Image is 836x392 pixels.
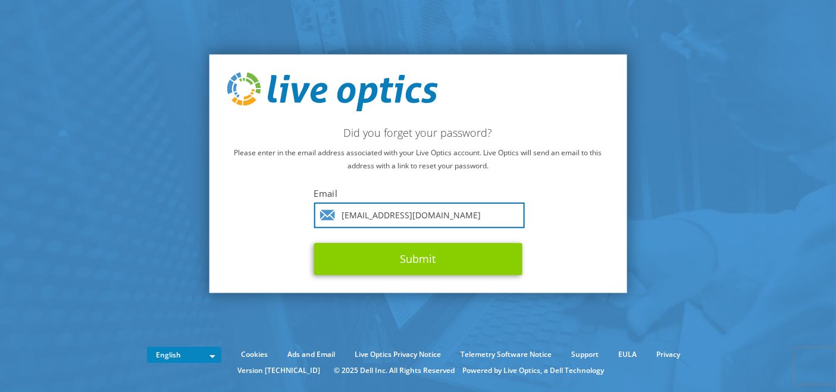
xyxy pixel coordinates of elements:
a: Ads and Email [278,348,344,361]
a: Privacy [647,348,689,361]
a: EULA [609,348,646,361]
a: Telemetry Software Notice [452,348,561,361]
a: Live Optics Privacy Notice [346,348,450,361]
button: Submit [314,243,522,275]
a: Cookies [232,348,277,361]
label: Email [314,187,522,199]
li: Version [TECHNICAL_ID] [232,364,327,377]
p: Please enter in the email address associated with your Live Optics account. Live Optics will send... [227,146,609,173]
h2: Did you forget your password? [227,126,609,139]
li: © 2025 Dell Inc. All Rights Reserved [328,364,461,377]
img: live_optics_svg.svg [227,73,437,112]
a: Support [562,348,608,361]
li: Powered by Live Optics, a Dell Technology [463,364,605,377]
